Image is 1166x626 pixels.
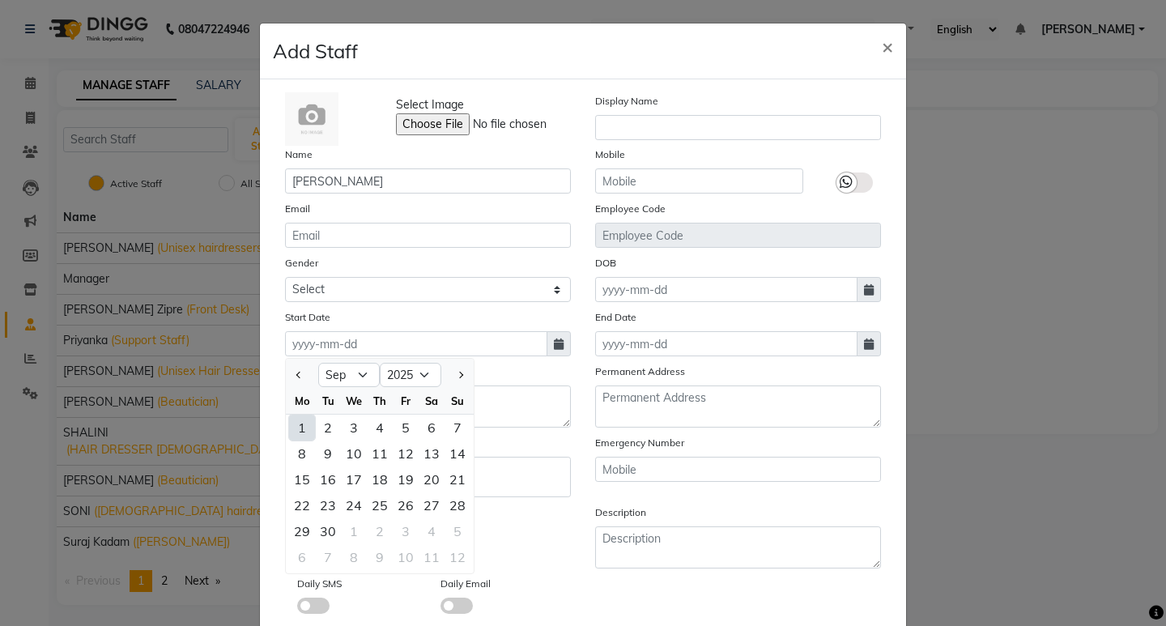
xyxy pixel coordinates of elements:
div: Saturday, October 11, 2025 [419,544,445,570]
label: Name [285,147,313,162]
div: Monday, October 6, 2025 [289,544,315,570]
div: Thursday, October 9, 2025 [367,544,393,570]
div: 8 [341,544,367,570]
div: 25 [367,492,393,518]
div: 10 [393,544,419,570]
button: Close [869,23,906,69]
div: 3 [341,415,367,441]
div: Sunday, October 12, 2025 [445,544,470,570]
div: 11 [419,544,445,570]
div: Thursday, September 11, 2025 [367,441,393,466]
div: Wednesday, September 24, 2025 [341,492,367,518]
input: yyyy-mm-dd [595,277,857,302]
div: 12 [393,441,419,466]
div: 23 [315,492,341,518]
div: Sunday, September 21, 2025 [445,466,470,492]
select: Select month [318,363,380,387]
label: Employee Code [595,202,666,216]
div: Monday, September 22, 2025 [289,492,315,518]
input: Select Image [396,113,616,135]
label: Description [595,505,646,520]
div: 21 [445,466,470,492]
label: Display Name [595,94,658,109]
input: Mobile [595,168,803,194]
div: Wednesday, September 10, 2025 [341,441,367,466]
div: 4 [419,518,445,544]
div: Wednesday, October 1, 2025 [341,518,367,544]
div: Tuesday, October 7, 2025 [315,544,341,570]
div: Wednesday, October 8, 2025 [341,544,367,570]
label: Email [285,202,310,216]
div: Thursday, September 18, 2025 [367,466,393,492]
div: Saturday, September 27, 2025 [419,492,445,518]
div: Friday, September 12, 2025 [393,441,419,466]
div: Tuesday, September 9, 2025 [315,441,341,466]
div: 2 [367,518,393,544]
div: 17 [341,466,367,492]
h4: Add Staff [273,36,358,66]
div: Tu [315,388,341,414]
label: DOB [595,256,616,270]
div: 8 [289,441,315,466]
div: Thursday, October 2, 2025 [367,518,393,544]
div: Monday, September 29, 2025 [289,518,315,544]
span: × [882,34,893,58]
div: 10 [341,441,367,466]
div: Sunday, September 28, 2025 [445,492,470,518]
div: 6 [289,544,315,570]
div: Sunday, September 14, 2025 [445,441,470,466]
button: Next month [453,362,467,388]
div: Saturday, September 20, 2025 [419,466,445,492]
div: We [341,388,367,414]
div: Tuesday, September 23, 2025 [315,492,341,518]
div: 20 [419,466,445,492]
div: 1 [341,518,367,544]
div: 1 [289,415,315,441]
div: 12 [445,544,470,570]
label: Emergency Number [595,436,684,450]
label: Daily SMS [297,577,342,591]
input: yyyy-mm-dd [595,331,857,356]
div: 9 [315,441,341,466]
div: Mo [289,388,315,414]
select: Select year [380,363,441,387]
input: Email [285,223,571,248]
label: Start Date [285,310,330,325]
div: Friday, September 26, 2025 [393,492,419,518]
div: Thursday, September 25, 2025 [367,492,393,518]
div: 14 [445,441,470,466]
div: Sunday, October 5, 2025 [445,518,470,544]
div: Th [367,388,393,414]
div: 18 [367,466,393,492]
input: Name [285,168,571,194]
div: Saturday, September 6, 2025 [419,415,445,441]
div: Monday, September 15, 2025 [289,466,315,492]
div: 16 [315,466,341,492]
div: 4 [367,415,393,441]
div: Wednesday, September 17, 2025 [341,466,367,492]
div: Monday, September 8, 2025 [289,441,315,466]
label: Gender [285,256,318,270]
div: 7 [315,544,341,570]
div: Wednesday, September 3, 2025 [341,415,367,441]
div: 24 [341,492,367,518]
div: 22 [289,492,315,518]
div: Fr [393,388,419,414]
div: Monday, September 1, 2025 [289,415,315,441]
div: Sunday, September 7, 2025 [445,415,470,441]
div: 3 [393,518,419,544]
input: Employee Code [595,223,881,248]
div: Su [445,388,470,414]
img: Cinque Terre [285,92,338,146]
div: 13 [419,441,445,466]
div: 5 [445,518,470,544]
div: Thursday, September 4, 2025 [367,415,393,441]
div: Saturday, September 13, 2025 [419,441,445,466]
div: 27 [419,492,445,518]
div: 7 [445,415,470,441]
div: 26 [393,492,419,518]
span: Select Image [396,96,464,113]
div: 15 [289,466,315,492]
div: 6 [419,415,445,441]
div: Friday, October 3, 2025 [393,518,419,544]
